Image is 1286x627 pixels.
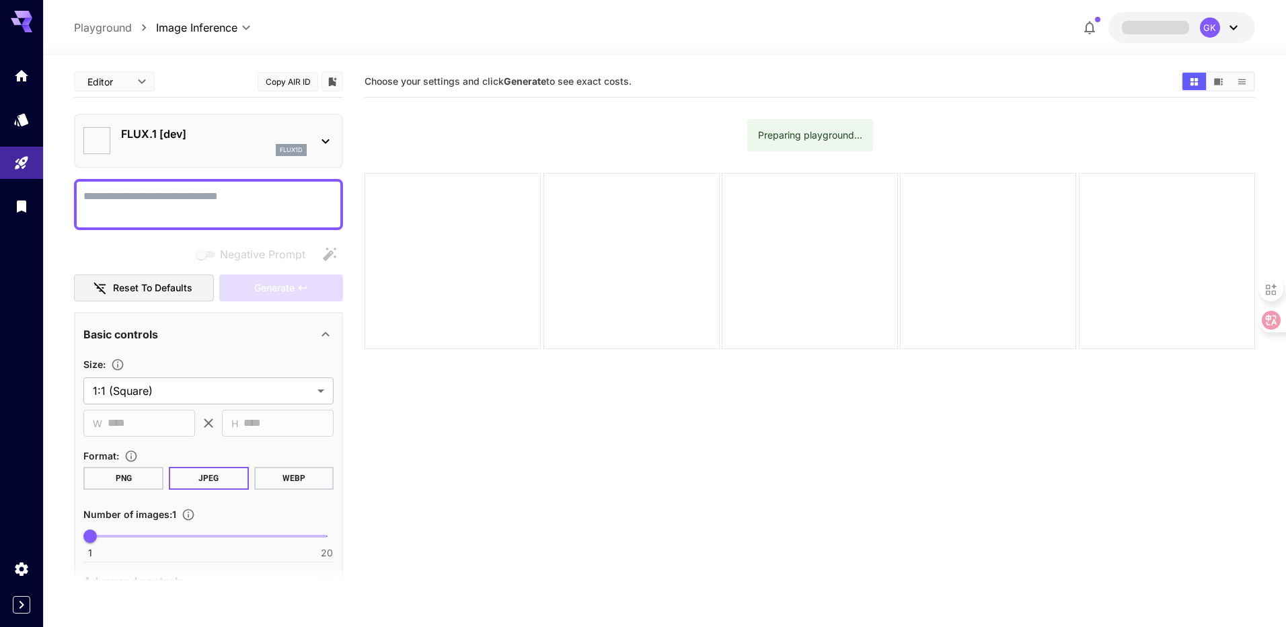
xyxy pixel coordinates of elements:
nav: breadcrumb [74,20,156,36]
button: GK [1108,12,1255,43]
span: Number of images : 1 [83,509,176,520]
span: Choose your settings and click to see exact costs. [365,75,632,87]
button: PNG [83,467,163,490]
div: Settings [13,560,30,577]
button: Reset to defaults [74,274,214,302]
span: Negative Prompt [220,246,305,262]
button: Add to library [326,73,338,89]
div: FLUX.1 [dev]flux1d [83,120,334,161]
div: Basic controls [83,318,334,351]
button: Show media in list view [1230,73,1254,90]
div: GK [1200,17,1220,38]
button: Expand sidebar [13,596,30,614]
span: Negative prompts are not compatible with the selected model. [193,246,316,262]
p: FLUX.1 [dev] [121,126,307,142]
b: Generate [504,75,546,87]
span: Format : [83,450,119,462]
p: Basic controls [83,326,158,342]
div: Models [13,111,30,128]
div: Show media in grid viewShow media in video viewShow media in list view [1181,71,1255,91]
span: Editor [87,75,129,89]
button: Adjust the dimensions of the generated image by specifying its width and height in pixels, or sel... [106,358,130,371]
span: Size : [83,359,106,370]
button: Show media in video view [1207,73,1230,90]
a: Playground [74,20,132,36]
span: 20 [321,546,333,560]
div: Library [13,198,30,215]
span: Image Inference [156,20,237,36]
button: Specify how many images to generate in a single request. Each image generation will be charged se... [176,508,200,521]
button: WEBP [254,467,334,490]
span: 1:1 (Square) [93,383,312,399]
span: 1 [88,546,92,560]
span: W [93,416,102,431]
p: flux1d [280,145,303,155]
button: Choose the file format for the output image. [119,449,143,463]
button: Show media in grid view [1182,73,1206,90]
button: JPEG [169,467,249,490]
div: Home [13,67,30,84]
div: Preparing playground... [758,123,862,147]
div: Playground [13,155,30,172]
span: H [231,416,238,431]
button: Copy AIR ID [258,72,318,91]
